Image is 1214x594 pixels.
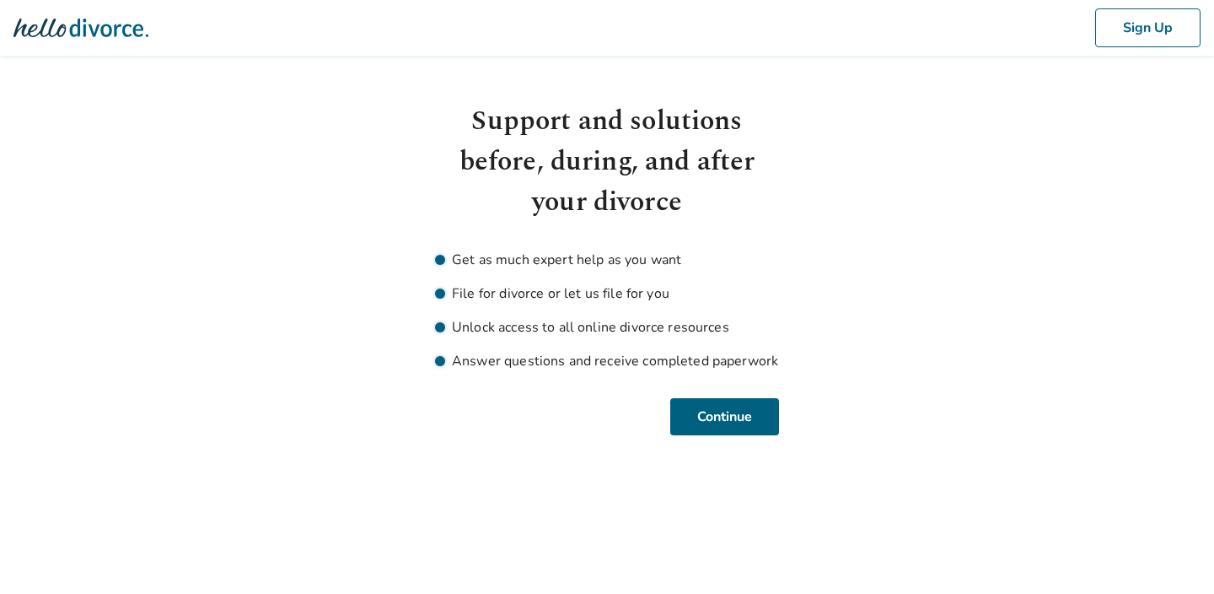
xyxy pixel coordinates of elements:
h1: Support and solutions before, during, and after your divorce [435,101,779,223]
img: Hello Divorce Logo [13,11,148,45]
li: File for divorce or let us file for you [435,283,779,304]
li: Get as much expert help as you want [435,250,779,270]
li: Answer questions and receive completed paperwork [435,351,779,371]
button: Continue [670,398,779,435]
li: Unlock access to all online divorce resources [435,317,779,337]
button: Sign Up [1095,8,1201,47]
